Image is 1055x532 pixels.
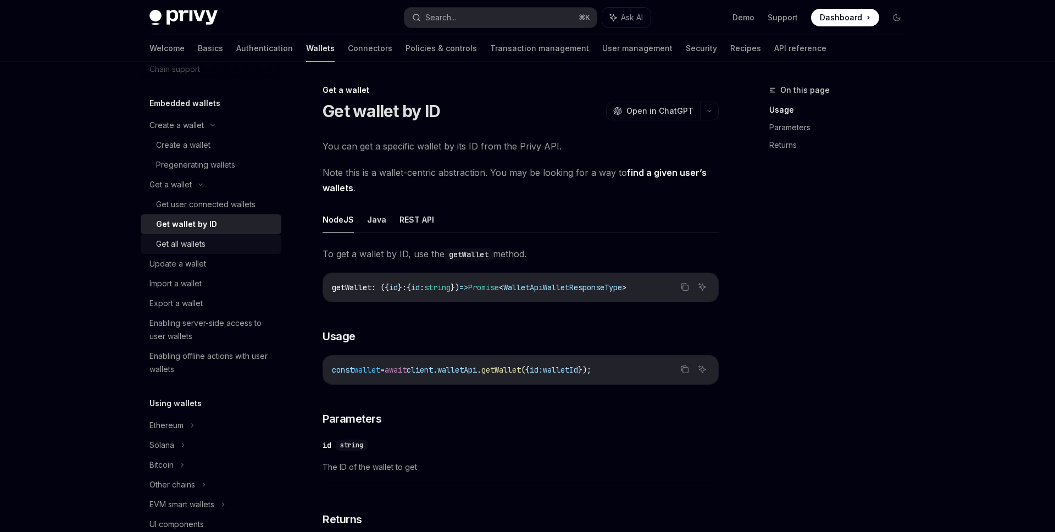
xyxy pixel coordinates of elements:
a: Get all wallets [141,234,281,254]
a: Pregenerating wallets [141,155,281,175]
a: Welcome [149,35,185,62]
div: Update a wallet [149,257,206,270]
span: } [398,282,402,292]
div: Get a wallet [149,178,192,191]
div: Export a wallet [149,297,203,310]
span: Note this is a wallet-centric abstraction. You may be looking for a way to . [323,165,719,196]
button: Open in ChatGPT [606,102,700,120]
h1: Get wallet by ID [323,101,440,121]
span: To get a wallet by ID, use the method. [323,246,719,262]
div: EVM smart wallets [149,498,214,511]
div: Get wallet by ID [156,218,217,231]
span: : ({ [371,282,389,292]
a: Recipes [730,35,761,62]
button: Ask AI [695,280,709,294]
span: ⌘ K [579,13,590,22]
button: Toggle dark mode [888,9,906,26]
a: Connectors [348,35,392,62]
span: > [622,282,626,292]
span: Ask AI [621,12,643,23]
div: Import a wallet [149,277,202,290]
span: getWallet [332,282,371,292]
a: Returns [769,136,914,154]
span: . [477,365,481,375]
div: Enabling server-side access to user wallets [149,317,275,343]
button: Search...⌘K [404,8,597,27]
span: Usage [323,329,356,344]
div: Other chains [149,478,195,491]
div: Create a wallet [149,119,204,132]
div: Solana [149,439,174,452]
a: Export a wallet [141,293,281,313]
span: : [420,282,424,292]
div: Get user connected wallets [156,198,256,211]
span: await [385,365,407,375]
span: getWallet [481,365,521,375]
a: Enabling server-side access to user wallets [141,313,281,346]
a: Wallets [306,35,335,62]
button: Ask AI [602,8,651,27]
a: Get wallet by ID [141,214,281,234]
span: const [332,365,354,375]
a: Usage [769,101,914,119]
a: Get user connected wallets [141,195,281,214]
a: Parameters [769,119,914,136]
div: Pregenerating wallets [156,158,235,171]
a: Demo [732,12,754,23]
span: ({ [521,365,530,375]
a: Transaction management [490,35,589,62]
span: id: [530,365,543,375]
div: Ethereum [149,419,184,432]
div: id [323,440,331,451]
a: Import a wallet [141,274,281,293]
code: getWallet [445,248,493,261]
a: User management [602,35,673,62]
span: id [389,282,398,292]
div: Search... [425,11,456,24]
span: }) [451,282,459,292]
a: Basics [198,35,223,62]
span: WalletApiWalletResponseType [503,282,622,292]
span: . [433,365,437,375]
button: Java [367,207,386,232]
span: walletApi [437,365,477,375]
span: = [380,365,385,375]
span: string [340,441,363,450]
h5: Embedded wallets [149,97,220,110]
img: dark logo [149,10,218,25]
a: Authentication [236,35,293,62]
span: Returns [323,512,362,527]
span: : [402,282,407,292]
a: Dashboard [811,9,879,26]
span: Dashboard [820,12,862,23]
span: }); [578,365,591,375]
div: Get all wallets [156,237,206,251]
div: Get a wallet [323,85,719,96]
span: The ID of the wallet to get [323,461,719,474]
span: You can get a specific wallet by its ID from the Privy API. [323,138,719,154]
div: UI components [149,518,204,531]
a: Enabling offline actions with user wallets [141,346,281,379]
a: Create a wallet [141,135,281,155]
a: Support [768,12,798,23]
a: Update a wallet [141,254,281,274]
div: Create a wallet [156,138,210,152]
span: Promise [468,282,499,292]
span: < [499,282,503,292]
span: => [459,282,468,292]
button: REST API [399,207,434,232]
div: Enabling offline actions with user wallets [149,350,275,376]
button: Ask AI [695,362,709,376]
a: Policies & controls [406,35,477,62]
span: Parameters [323,411,381,426]
span: wallet [354,365,380,375]
button: NodeJS [323,207,354,232]
a: Security [686,35,717,62]
span: client [407,365,433,375]
span: string [424,282,451,292]
span: id [411,282,420,292]
span: Open in ChatGPT [626,106,693,117]
span: walletId [543,365,578,375]
button: Copy the contents from the code block [678,280,692,294]
a: API reference [774,35,826,62]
